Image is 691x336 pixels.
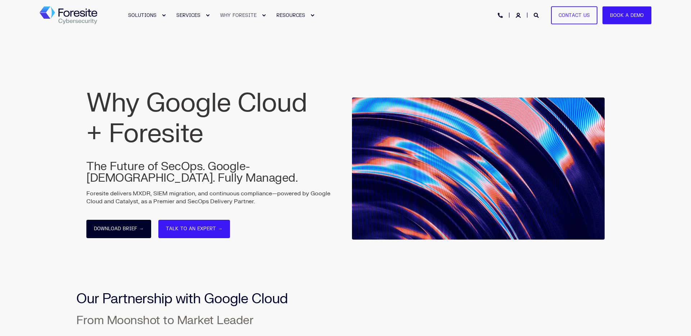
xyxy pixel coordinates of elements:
a: Download Brief → [86,220,151,238]
div: Expand RESOURCES [310,13,315,18]
div: Expand SOLUTIONS [162,13,166,18]
a: Back to Home [40,6,97,24]
h1: Why Google Cloud + Foresite [86,88,339,149]
div: Expand SERVICES [206,13,210,18]
img: Foresite logo, a hexagon shape of blues with a directional arrow to the right hand side, and the ... [40,6,97,24]
p: Foresite delivers MXDR, SIEM migration, and continuous compliance—powered by Google Cloud and Cat... [86,190,339,205]
img: Abstract image of navy, bright blue and orange [352,97,605,240]
h3: The Future of SecOps. Google-[DEMOGRAPHIC_DATA]. Fully Managed. [86,149,339,184]
a: Talk to an Expert → [158,220,230,238]
a: Login [516,12,522,18]
a: Contact Us [551,6,597,24]
span: WHY FORESITE [220,12,257,18]
a: Book a Demo [602,6,651,24]
span: RESOURCES [276,12,305,18]
a: Open Search [534,12,540,18]
div: Expand WHY FORESITE [262,13,266,18]
span: From Moonshot to Market Leader [76,313,253,328]
h2: Our Partnership with Google Cloud [76,292,615,306]
span: SOLUTIONS [128,12,157,18]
